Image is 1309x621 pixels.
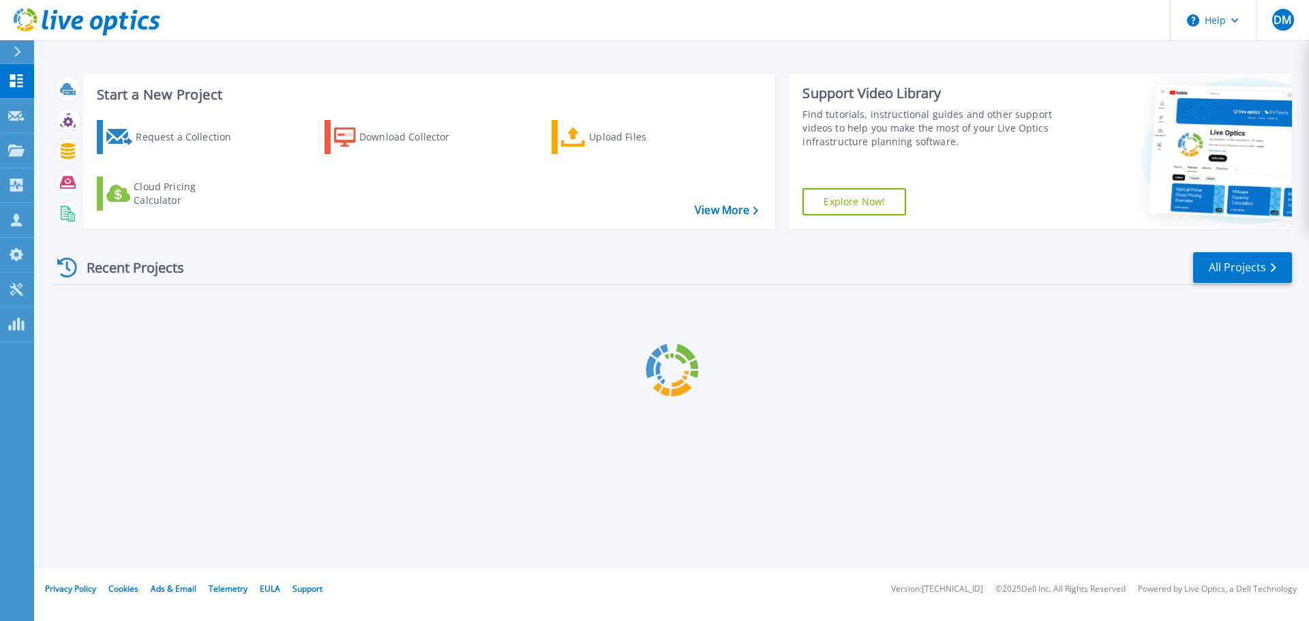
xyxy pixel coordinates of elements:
a: Privacy Policy [45,583,96,594]
div: Find tutorials, instructional guides and other support videos to help you make the most of your L... [802,108,1059,149]
a: All Projects [1193,252,1292,283]
a: Explore Now! [802,188,906,215]
a: Cloud Pricing Calculator [97,177,249,211]
span: DM [1274,14,1291,25]
a: Upload Files [552,120,704,154]
div: Upload Files [589,123,698,151]
li: © 2025 Dell Inc. All Rights Reserved [995,585,1126,594]
a: View More [695,204,758,217]
div: Support Video Library [802,85,1059,102]
a: Support [292,583,322,594]
h3: Start a New Project [97,87,758,102]
a: EULA [260,583,280,594]
div: Download Collector [359,123,468,151]
div: Request a Collection [136,123,245,151]
a: Telemetry [209,583,247,594]
div: Recent Projects [52,251,202,284]
li: Version: [TECHNICAL_ID] [891,585,983,594]
a: Ads & Email [151,583,196,594]
li: Powered by Live Optics, a Dell Technology [1138,585,1297,594]
div: Cloud Pricing Calculator [134,180,243,207]
a: Cookies [108,583,138,594]
a: Download Collector [325,120,477,154]
a: Request a Collection [97,120,249,154]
